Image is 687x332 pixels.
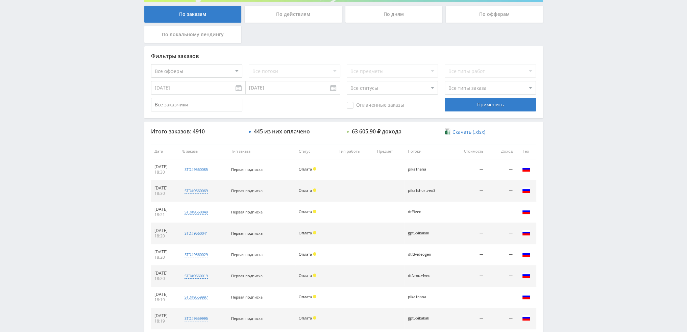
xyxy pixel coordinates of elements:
[522,207,530,215] img: rus.png
[231,252,263,257] span: Первая подписка
[231,273,263,278] span: Первая подписка
[446,6,543,23] div: По офферам
[451,144,487,159] th: Стоимость
[154,271,175,276] div: [DATE]
[408,231,438,235] div: gpt5pikakak
[299,167,312,172] span: Оплата
[154,292,175,297] div: [DATE]
[144,26,242,43] div: По локальному лендингу
[313,252,316,256] span: Холд
[408,210,438,214] div: dtf3veo
[231,209,263,214] span: Первая подписка
[313,210,316,213] span: Холд
[178,144,227,159] th: № заказа
[295,144,336,159] th: Статус
[451,308,487,329] td: —
[408,252,438,257] div: dtf3videogen
[154,313,175,318] div: [DATE]
[154,164,175,170] div: [DATE]
[154,170,175,175] div: 18:30
[231,295,263,300] span: Первая подписка
[299,315,312,321] span: Оплата
[451,159,487,180] td: —
[445,128,450,135] img: xlsx
[345,6,443,23] div: По дням
[299,273,312,278] span: Оплата
[231,231,263,236] span: Первая подписка
[487,223,516,244] td: —
[336,144,374,159] th: Тип работы
[231,316,263,321] span: Первая подписка
[154,276,175,281] div: 18:20
[374,144,404,159] th: Предмет
[185,231,208,236] div: std#9560041
[522,250,530,258] img: rus.png
[313,167,316,171] span: Холд
[522,271,530,279] img: rus.png
[408,188,438,193] div: pika1shortveo3
[154,297,175,303] div: 18:19
[445,98,536,111] div: Применить
[522,292,530,301] img: rus.png
[451,223,487,244] td: —
[408,167,438,172] div: pika1nana
[185,273,208,279] div: std#9560019
[154,228,175,233] div: [DATE]
[487,265,516,287] td: —
[151,53,536,59] div: Фильтры заказов
[404,144,451,159] th: Потоки
[151,98,242,111] input: Все заказчики
[151,144,178,159] th: Дата
[299,252,312,257] span: Оплата
[487,308,516,329] td: —
[522,186,530,194] img: rus.png
[299,230,312,235] span: Оплата
[487,159,516,180] td: —
[228,144,295,159] th: Тип заказа
[451,287,487,308] td: —
[313,188,316,192] span: Холд
[487,180,516,202] td: —
[451,202,487,223] td: —
[185,188,208,194] div: std#9560069
[408,316,438,321] div: gpt5pikakak
[313,295,316,298] span: Холд
[347,102,404,109] span: Оплаченные заказы
[185,295,208,300] div: std#9559997
[154,191,175,196] div: 18:30
[185,167,208,172] div: std#9560085
[144,6,242,23] div: По заказам
[299,188,312,193] span: Оплата
[154,318,175,324] div: 18:19
[313,316,316,320] span: Холд
[408,295,438,299] div: pika1nana
[231,188,263,193] span: Первая подписка
[522,165,530,173] img: rus.png
[154,255,175,260] div: 18:20
[154,233,175,239] div: 18:20
[151,128,242,134] div: Итого заказов: 4910
[451,265,487,287] td: —
[451,180,487,202] td: —
[313,231,316,234] span: Холд
[487,287,516,308] td: —
[445,129,485,135] a: Скачать (.xlsx)
[487,144,516,159] th: Доход
[352,128,401,134] div: 63 605,90 ₽ дохода
[299,294,312,299] span: Оплата
[299,209,312,214] span: Оплата
[185,209,208,215] div: std#9560049
[154,185,175,191] div: [DATE]
[154,207,175,212] div: [DATE]
[154,249,175,255] div: [DATE]
[451,244,487,265] td: —
[245,6,342,23] div: По действиям
[487,202,516,223] td: —
[313,274,316,277] span: Холд
[522,229,530,237] img: rus.png
[231,167,263,172] span: Первая подписка
[522,314,530,322] img: rus.png
[254,128,310,134] div: 445 из них оплачено
[487,244,516,265] td: —
[408,274,438,278] div: dtfzmuz4veo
